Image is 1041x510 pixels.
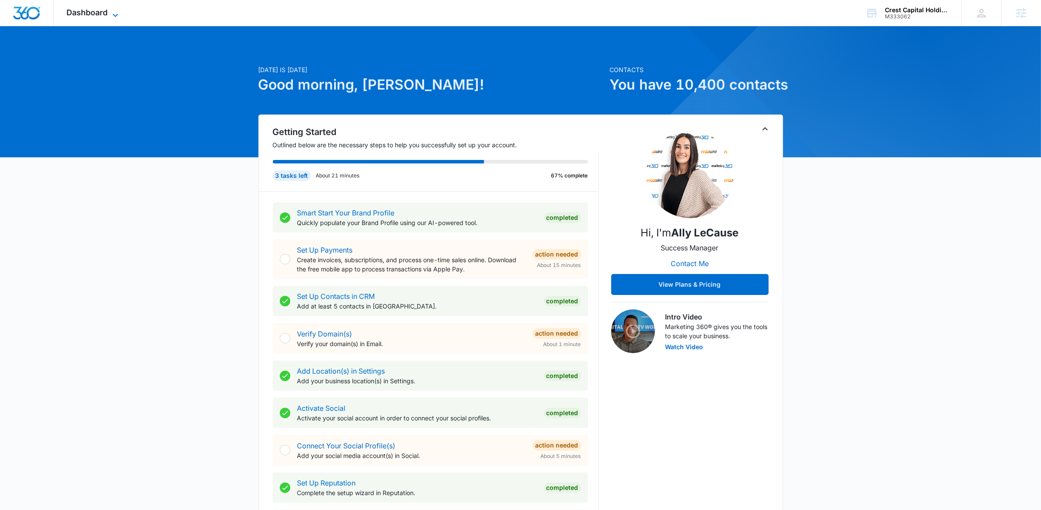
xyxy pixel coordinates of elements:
[551,172,588,180] p: 67% complete
[885,14,949,20] div: account id
[665,322,769,340] p: Marketing 360® gives you the tools to scale your business.
[97,52,147,57] div: Keywords by Traffic
[533,440,581,451] div: Action Needed
[544,371,581,381] div: Completed
[297,330,352,338] a: Verify Domain(s)
[544,408,581,418] div: Completed
[297,255,526,274] p: Create invoices, subscriptions, and process one-time sales online. Download the free mobile app t...
[544,212,581,223] div: Completed
[641,225,739,241] p: Hi, I'm
[537,261,581,269] span: About 15 minutes
[297,218,537,227] p: Quickly populate your Brand Profile using our AI-powered tool.
[14,23,21,30] img: website_grey.svg
[544,482,581,493] div: Completed
[533,249,581,260] div: Action Needed
[273,125,599,139] h2: Getting Started
[33,52,78,57] div: Domain Overview
[544,296,581,306] div: Completed
[297,451,526,460] p: Add your social media account(s) in Social.
[23,23,96,30] div: Domain: [DOMAIN_NAME]
[541,452,581,460] span: About 5 minutes
[610,65,783,74] p: Contacts
[543,340,581,348] span: About 1 minute
[14,14,21,21] img: logo_orange.svg
[87,51,94,58] img: tab_keywords_by_traffic_grey.svg
[24,51,31,58] img: tab_domain_overview_orange.svg
[661,243,719,253] p: Success Manager
[297,413,537,423] p: Activate your social account in order to connect your social profiles.
[297,404,346,413] a: Activate Social
[885,7,949,14] div: account name
[258,65,605,74] p: [DATE] is [DATE]
[67,8,108,17] span: Dashboard
[297,208,395,217] a: Smart Start Your Brand Profile
[760,124,770,134] button: Toggle Collapse
[665,344,703,350] button: Watch Video
[297,479,356,487] a: Set Up Reputation
[297,367,385,375] a: Add Location(s) in Settings
[273,170,311,181] div: 3 tasks left
[611,309,655,353] img: Intro Video
[646,131,734,218] img: Ally LeCause
[297,292,375,301] a: Set Up Contacts in CRM
[297,339,526,348] p: Verify your domain(s) in Email.
[316,172,360,180] p: About 21 minutes
[297,302,537,311] p: Add at least 5 contacts in [GEOGRAPHIC_DATA].
[24,14,43,21] div: v 4.0.25
[611,274,769,295] button: View Plans & Pricing
[273,140,599,149] p: Outlined below are the necessary steps to help you successfully set up your account.
[665,312,769,322] h3: Intro Video
[258,74,605,95] h1: Good morning, [PERSON_NAME]!
[610,74,783,95] h1: You have 10,400 contacts
[297,441,396,450] a: Connect Your Social Profile(s)
[672,226,739,239] strong: Ally LeCause
[297,488,537,497] p: Complete the setup wizard in Reputation.
[297,246,353,254] a: Set Up Payments
[297,376,537,385] p: Add your business location(s) in Settings.
[533,328,581,339] div: Action Needed
[662,253,717,274] button: Contact Me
